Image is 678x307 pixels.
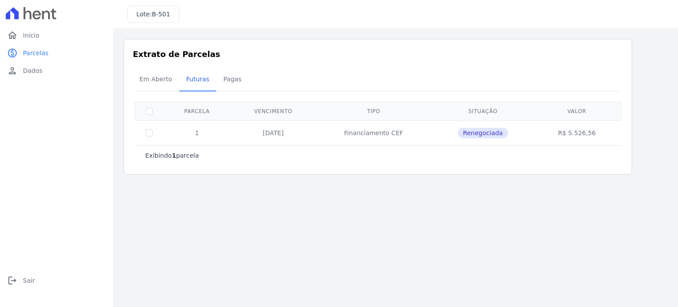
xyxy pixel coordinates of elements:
span: Renegociada [458,128,508,138]
th: Situação [431,102,535,120]
span: Início [23,31,39,40]
h3: Extrato de Parcelas [133,48,623,60]
span: Futuras [181,70,215,88]
span: Parcelas [23,49,49,57]
span: Sair [23,276,35,285]
a: paidParcelas [4,44,109,62]
a: Em Aberto [132,68,179,91]
th: Vencimento [230,102,316,120]
span: Dados [23,66,42,75]
a: Pagas [216,68,249,91]
i: paid [7,48,18,58]
i: home [7,30,18,41]
i: logout [7,275,18,286]
span: B-501 [152,11,170,18]
td: [DATE] [230,120,316,145]
span: Pagas [218,70,247,88]
a: Futuras [179,68,216,91]
p: Exibindo parcela [145,151,199,160]
b: 1 [172,152,176,159]
td: R$ 5.526,56 [535,120,619,145]
span: Em Aberto [134,70,177,88]
th: Tipo [316,102,432,120]
a: personDados [4,62,109,80]
td: Financiamento CEF [316,120,432,145]
th: Valor [535,102,619,120]
td: 1 [163,120,230,145]
a: logoutSair [4,272,109,289]
i: person [7,65,18,76]
h3: Lote: [136,10,170,19]
a: homeInício [4,27,109,44]
th: Parcela [163,102,230,120]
